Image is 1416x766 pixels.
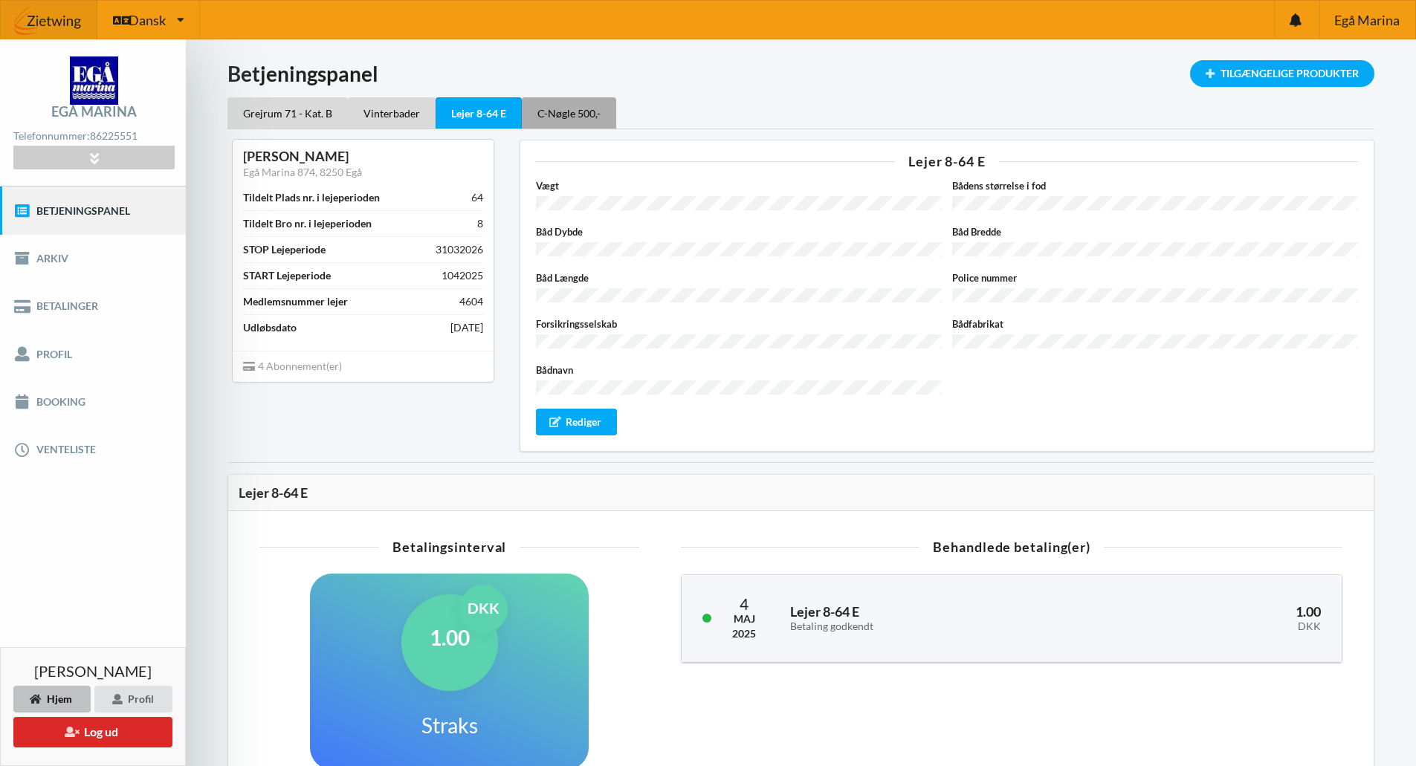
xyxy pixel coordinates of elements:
h3: Lejer 8-64 E [790,603,1074,633]
button: Log ud [13,717,172,747]
div: Tildelt Bro nr. i lejeperioden [243,216,372,231]
h1: Straks [421,712,478,739]
label: Vægt [536,178,942,193]
div: START Lejeperiode [243,268,331,283]
div: 2025 [732,626,756,641]
div: Lejer 8-64 E [239,485,1363,500]
label: Bådfabrikat [952,317,1358,331]
div: Lejer 8-64 E [436,97,522,129]
div: Betalingsinterval [259,540,639,554]
div: Medlemsnummer lejer [243,294,348,309]
div: Tilgængelige Produkter [1190,60,1374,87]
span: 1.00 [1296,603,1321,620]
label: Bådens størrelse i fod [952,178,1358,193]
span: Egå Marina [1334,13,1400,27]
div: Rediger [536,409,618,435]
span: 4 Abonnement(er) [243,360,342,372]
label: Båd Bredde [952,224,1358,239]
h1: 1.00 [430,624,470,651]
div: Tildelt Plads nr. i lejeperioden [243,190,380,205]
div: Telefonnummer: [13,126,174,146]
div: [PERSON_NAME] [243,148,483,165]
div: 4 [732,596,756,611]
div: Lejer 8-64 E [536,155,1358,168]
div: Behandlede betaling(er) [681,540,1342,554]
img: logo [70,56,118,105]
label: Båd Dybde [536,224,942,239]
div: Grejrum 71 - Kat. B [227,97,348,129]
a: Egå Marina 874, 8250 Egå [243,166,362,178]
span: [PERSON_NAME] [34,663,152,678]
label: Båd Længde [536,270,942,285]
label: Police nummer [952,270,1358,285]
div: Udløbsdato [243,320,297,335]
strong: 86225551 [90,129,138,142]
div: Hjem [13,686,91,713]
h1: Betjeningspanel [227,60,1374,87]
div: [DATE] [450,320,483,335]
div: Vinterbader [348,97,436,129]
label: Bådnavn [536,363,942,377]
div: DKK [1095,620,1321,633]
div: 8 [477,216,483,231]
div: STOP Lejeperiode [243,242,326,257]
span: Dansk [129,13,166,27]
div: 1042025 [442,268,483,283]
div: 64 [471,190,483,205]
div: Betaling godkendt [790,620,1074,633]
div: C-Nøgle 500,- [522,97,616,129]
div: 31032026 [436,242,483,257]
div: Maj [732,611,756,626]
div: Egå Marina [51,105,137,118]
div: Profil [94,686,172,713]
label: Forsikringsselskab [536,317,942,331]
div: 4604 [459,294,483,309]
div: DKK [459,585,508,633]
